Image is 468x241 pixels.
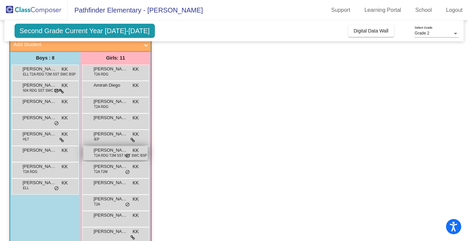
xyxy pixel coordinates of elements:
[125,170,130,175] span: do_not_disturb_alt
[23,147,56,154] span: [PERSON_NAME]
[62,131,68,138] span: KK
[10,38,151,51] mat-expansion-panel-header: Add Student
[133,163,139,170] span: KK
[23,72,76,77] span: ELL T2A RDG T2M SST SWC BSP
[80,51,151,65] div: Girls: 11
[54,121,59,126] span: do_not_disturb_alt
[14,41,139,48] mat-panel-title: Add Student
[94,137,99,142] span: IEP
[94,104,109,109] span: T2A RDG
[94,202,100,207] span: T2A
[348,25,394,37] button: Digital Data Wall
[23,66,56,72] span: [PERSON_NAME]
[415,31,429,36] span: Grade 2
[133,196,139,203] span: KK
[359,5,407,16] a: Learning Portal
[133,82,139,89] span: KK
[94,228,127,235] span: [PERSON_NAME]
[326,5,356,16] a: Support
[94,163,127,170] span: [PERSON_NAME]
[62,147,68,154] span: KK
[354,28,389,34] span: Digital Data Wall
[133,212,139,219] span: KK
[94,114,127,121] span: [PERSON_NAME]
[23,179,56,186] span: [PERSON_NAME]
[15,24,155,38] span: Second Grade Current Year [DATE]-[DATE]
[410,5,437,16] a: School
[23,114,56,121] span: [PERSON_NAME]
[94,212,127,219] span: [PERSON_NAME]
[94,82,127,89] span: Amirah Diego
[23,88,61,93] span: 504 RDG SST SWC BSP
[54,186,59,191] span: do_not_disturb_alt
[133,98,139,105] span: KK
[23,169,38,174] span: T2A RDG
[54,88,59,94] span: do_not_disturb_alt
[68,5,203,16] span: Pathfinder Elementary - [PERSON_NAME]
[133,114,139,122] span: KK
[94,72,109,77] span: T2A RDG
[94,153,147,158] span: T2A RDG T2M SST HLT SWC BSP
[23,98,56,105] span: [PERSON_NAME]
[62,114,68,122] span: KK
[10,51,80,65] div: Boys : 8
[62,163,68,170] span: KK
[23,137,29,142] span: HLT
[23,82,56,89] span: [PERSON_NAME]
[94,66,127,72] span: [PERSON_NAME]
[94,131,127,137] span: [PERSON_NAME]
[62,98,68,105] span: KK
[133,179,139,187] span: KK
[94,179,127,186] span: [PERSON_NAME]
[441,5,468,16] a: Logout
[94,147,127,154] span: [PERSON_NAME]
[23,163,56,170] span: [PERSON_NAME]
[23,131,56,137] span: [PERSON_NAME]
[133,66,139,73] span: KK
[94,169,108,174] span: T2A T2M
[125,202,130,207] span: do_not_disturb_alt
[94,98,127,105] span: [PERSON_NAME]
[125,153,130,159] span: do_not_disturb_alt
[133,228,139,235] span: KK
[23,185,29,191] span: ELL
[133,131,139,138] span: KK
[62,66,68,73] span: KK
[94,196,127,202] span: [PERSON_NAME]
[62,82,68,89] span: KK
[62,179,68,187] span: KK
[133,147,139,154] span: KK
